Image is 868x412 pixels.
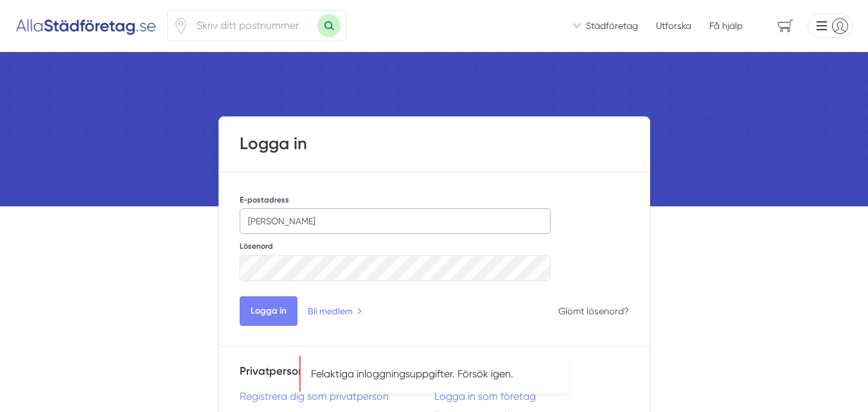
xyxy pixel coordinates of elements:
a: Logga in som företag [434,390,629,402]
span: Klicka för att använda din position. [173,18,189,34]
span: navigation-cart [768,15,802,37]
input: Skriv din e-postadress... [240,208,551,234]
label: E-postadress [240,195,289,205]
span: Få hjälp [709,19,743,32]
h1: Logga in [240,132,629,156]
button: Logga in [240,296,297,326]
a: Glömt lösenord? [558,306,629,316]
a: Utforska [656,19,691,32]
h5: Privatperson [240,363,434,390]
img: Alla Städföretag [15,15,157,36]
a: Bli medlem [308,304,362,318]
span: Städföretag [586,19,638,32]
input: Skriv ditt postnummer [189,11,317,40]
label: Lösenord [240,241,273,251]
svg: Pin / Karta [173,18,189,34]
p: Felaktiga inloggningsuppgifter. Försök igen. [311,366,558,381]
button: Sök med postnummer [317,14,341,37]
a: Registrera dig som privatperson [240,390,434,402]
